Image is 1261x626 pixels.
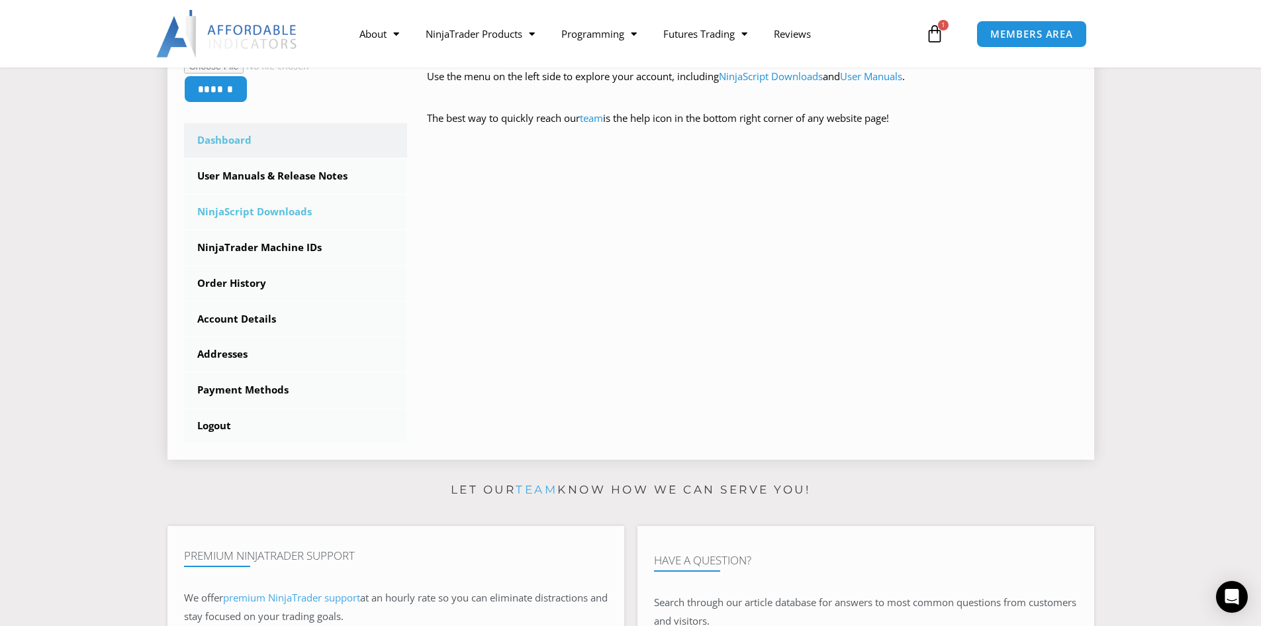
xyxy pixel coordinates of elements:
a: User Manuals [840,70,902,83]
a: premium NinjaTrader support [223,591,360,604]
p: Use the menu on the left side to explore your account, including and . [427,68,1078,105]
nav: Account pages [184,123,408,443]
a: NinjaTrader Products [412,19,548,49]
span: MEMBERS AREA [990,29,1073,39]
a: 1 [906,15,964,53]
a: NinjaScript Downloads [184,195,408,229]
a: NinjaScript Downloads [719,70,823,83]
a: MEMBERS AREA [976,21,1087,48]
a: team [516,483,557,496]
a: Logout [184,409,408,443]
img: LogoAI | Affordable Indicators – NinjaTrader [156,10,299,58]
a: Programming [548,19,650,49]
p: Let our know how we can serve you! [167,480,1094,501]
a: Futures Trading [650,19,761,49]
span: at an hourly rate so you can eliminate distractions and stay focused on your trading goals. [184,591,608,623]
span: We offer [184,591,223,604]
div: Open Intercom Messenger [1216,581,1248,613]
nav: Menu [346,19,922,49]
a: Reviews [761,19,824,49]
h4: Have A Question? [654,554,1078,567]
a: NinjaTrader Machine IDs [184,231,408,265]
a: Dashboard [184,123,408,158]
a: Payment Methods [184,373,408,407]
h4: Premium NinjaTrader Support [184,549,608,562]
a: Addresses [184,337,408,372]
a: Order History [184,266,408,301]
a: About [346,19,412,49]
p: The best way to quickly reach our is the help icon in the bottom right corner of any website page! [427,109,1078,146]
span: 1 [938,20,949,30]
a: team [580,111,603,125]
a: User Manuals & Release Notes [184,159,408,193]
a: Account Details [184,302,408,337]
